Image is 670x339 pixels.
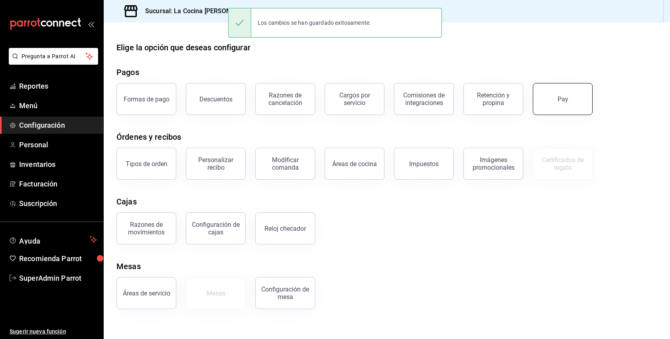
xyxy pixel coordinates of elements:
[186,148,246,180] button: Personalizar recibo
[325,83,384,115] button: Cargos por servicio
[19,235,87,244] span: Ayuda
[394,148,454,180] button: Impuestos
[22,52,86,61] span: Pregunta a Parrot AI
[116,277,176,309] button: Áreas de servicio
[9,48,98,65] button: Pregunta a Parrot AI
[260,156,310,171] div: Modificar comanda
[116,131,181,143] div: Órdenes y recibos
[19,159,97,170] span: Inventarios
[255,212,315,244] button: Reloj checador
[469,156,518,171] div: Imágenes promocionales
[19,120,97,131] span: Configuración
[124,95,169,103] div: Formas de pago
[469,91,518,107] div: Retención y propina
[116,148,176,180] button: Tipos de orden
[19,273,97,283] span: SuperAdmin Parrot
[123,289,170,297] div: Áreas de servicio
[19,100,97,111] span: Menú
[538,156,587,171] div: Certificados de regalo
[116,212,176,244] button: Razones de movimientos
[558,95,568,103] div: Pay
[463,148,523,180] button: Imágenes promocionales
[116,196,137,208] div: Cajas
[19,198,97,209] span: Suscripción
[19,178,97,189] span: Facturación
[6,58,98,66] a: Pregunta a Parrot AI
[186,83,246,115] button: Descuentos
[19,139,97,150] span: Personal
[332,160,377,168] div: Áreas de cocina
[199,95,233,103] div: Descuentos
[191,156,240,171] div: Personalizar recibo
[10,327,97,336] span: Sugerir nueva función
[325,148,384,180] button: Áreas de cocina
[533,83,593,115] button: Pay
[255,83,315,115] button: Razones de cancelación
[251,14,377,32] div: Los cambios se han guardado exitosamente.
[122,221,171,236] div: Razones de movimientos
[19,81,97,91] span: Reportes
[463,83,523,115] button: Retención y propina
[399,91,449,107] div: Comisiones de integraciones
[255,277,315,309] button: Configuración de mesa
[116,42,250,54] div: Elige la opción que deseas configurar
[88,21,94,27] button: open_drawer_menu
[255,148,315,180] button: Modificar comanda
[186,277,246,309] button: Mesas
[264,225,306,232] div: Reloj checador
[126,160,167,168] div: Tipos de orden
[207,289,225,297] div: Mesas
[191,221,240,236] div: Configuración de cajas
[116,66,139,78] div: Pagos
[19,253,97,264] span: Recomienda Parrot
[260,285,310,301] div: Configuración de mesa
[260,91,310,107] div: Razones de cancelación
[394,83,454,115] button: Comisiones de integraciones
[186,212,246,244] button: Configuración de cajas
[409,160,439,168] div: Impuestos
[533,148,593,180] button: Certificados de regalo
[330,91,379,107] div: Cargos por servicio
[116,260,141,272] div: Mesas
[139,6,322,16] h3: Sucursal: La Cocina [PERSON_NAME] ([GEOGRAPHIC_DATA])
[116,83,176,115] button: Formas de pago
